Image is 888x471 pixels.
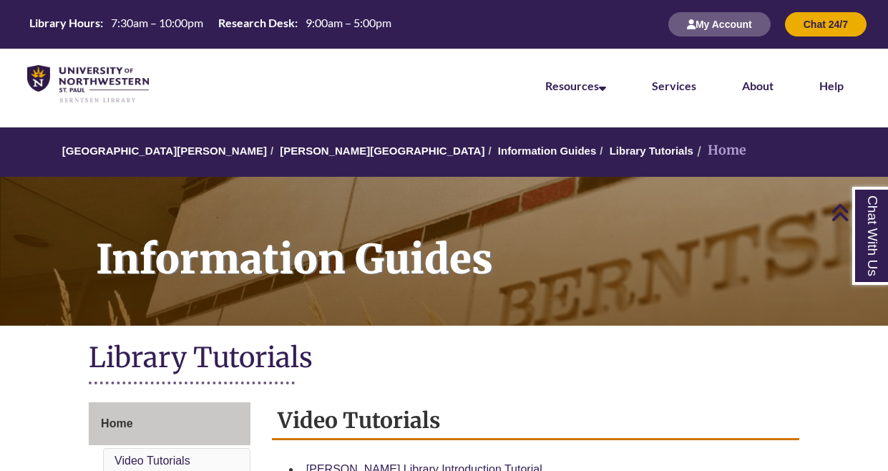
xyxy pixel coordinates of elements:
[831,203,884,222] a: Back to Top
[27,65,149,104] img: UNWSP Library Logo
[24,15,397,33] table: Hours Today
[785,18,867,30] a: Chat 24/7
[62,145,267,157] a: [GEOGRAPHIC_DATA][PERSON_NAME]
[24,15,105,31] th: Library Hours:
[24,15,397,34] a: Hours Today
[89,340,799,378] h1: Library Tutorials
[668,18,771,30] a: My Account
[742,79,774,92] a: About
[693,140,746,161] li: Home
[80,177,888,307] h1: Information Guides
[280,145,484,157] a: [PERSON_NAME][GEOGRAPHIC_DATA]
[272,402,799,440] h2: Video Tutorials
[610,145,693,157] a: Library Tutorials
[213,15,300,31] th: Research Desk:
[498,145,597,157] a: Information Guides
[306,16,391,29] span: 9:00am – 5:00pm
[101,417,132,429] span: Home
[111,16,203,29] span: 7:30am – 10:00pm
[114,455,190,467] a: Video Tutorials
[668,12,771,37] button: My Account
[545,79,606,92] a: Resources
[785,12,867,37] button: Chat 24/7
[652,79,696,92] a: Services
[819,79,844,92] a: Help
[89,402,250,445] a: Home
